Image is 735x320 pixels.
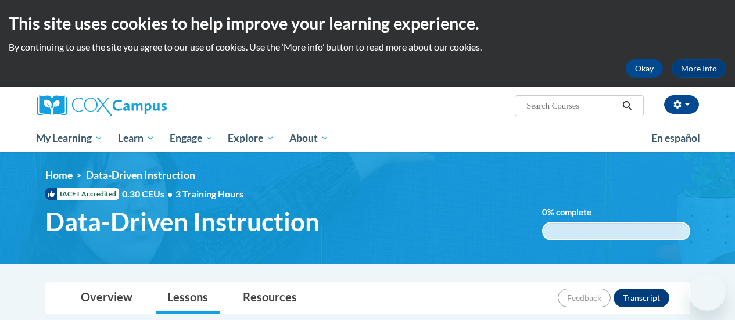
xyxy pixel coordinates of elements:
[45,206,320,237] span: Data-Driven Instruction
[110,125,162,152] a: Learn
[36,131,103,145] span: My Learning
[644,126,708,150] a: En español
[86,169,195,181] span: Data-Driven Instruction
[69,283,144,314] a: Overview
[664,95,699,114] button: Account Settings
[289,131,329,145] span: About
[45,169,73,181] a: Home
[220,125,282,152] a: Explore
[231,283,309,314] a: Resources
[175,188,243,199] span: 3 Training Hours
[118,131,155,145] span: Learn
[28,125,708,152] div: Main menu
[689,274,726,311] iframe: Button to launch messaging window
[122,188,175,200] span: 0.30 CEUs
[9,12,726,35] h2: This site uses cookies to help improve your learning experience.
[162,125,221,152] a: Engage
[156,283,220,314] a: Lessons
[626,59,663,78] button: Okay
[558,289,611,307] button: Feedback
[651,132,700,144] span: En español
[29,125,111,152] a: My Learning
[542,207,547,217] span: 0
[228,131,274,145] span: Explore
[37,95,246,116] a: Cox Campus
[9,41,726,53] p: By continuing to use the site you agree to our use of cookies. Use the ‘More info’ button to read...
[614,289,669,307] button: Transcript
[542,206,609,219] label: % complete
[282,125,336,152] a: About
[167,188,173,199] span: •
[37,95,167,116] img: Cox Campus
[45,188,119,200] span: IACET Accredited
[672,59,726,78] a: More Info
[618,99,636,113] button: Search
[525,99,618,113] input: Search Courses
[170,131,213,145] span: Engage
